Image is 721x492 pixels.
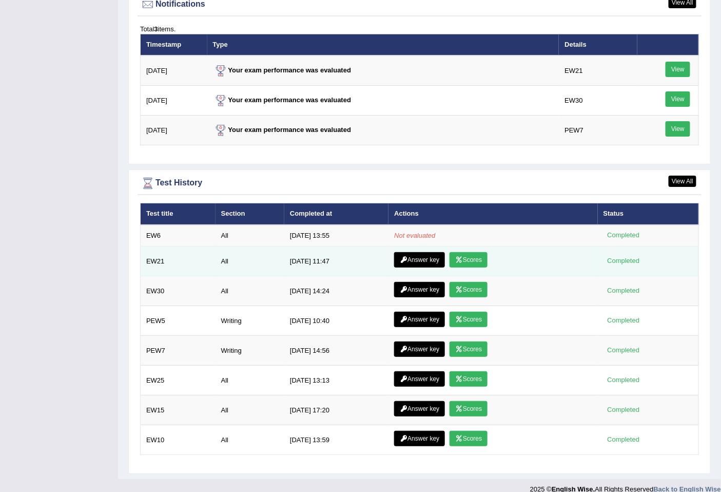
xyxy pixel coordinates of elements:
[603,405,644,415] div: Completed
[388,203,597,225] th: Actions
[603,286,644,296] div: Completed
[141,55,207,86] td: [DATE]
[450,431,488,446] a: Scores
[141,366,216,395] td: EW25
[559,116,637,145] td: PEW7
[603,375,644,386] div: Completed
[284,203,388,225] th: Completed at
[284,395,388,425] td: [DATE] 17:20
[394,312,445,327] a: Answer key
[603,256,644,267] div: Completed
[216,425,284,455] td: All
[216,225,284,247] td: All
[284,336,388,366] td: [DATE] 14:56
[141,247,216,276] td: EW21
[284,225,388,247] td: [DATE] 13:55
[666,62,690,77] a: View
[394,282,445,297] a: Answer key
[141,306,216,336] td: PEW5
[140,176,699,191] div: Test History
[284,247,388,276] td: [DATE] 11:47
[213,126,352,134] strong: Your exam performance was evaluated
[666,121,690,137] a: View
[284,366,388,395] td: [DATE] 13:13
[141,86,207,116] td: [DATE]
[450,342,488,357] a: Scores
[394,371,445,387] a: Answer key
[207,34,559,55] th: Type
[141,336,216,366] td: PEW7
[141,425,216,455] td: EW10
[559,86,637,116] td: EW30
[284,306,388,336] td: [DATE] 10:40
[669,176,696,187] a: View All
[284,425,388,455] td: [DATE] 13:59
[450,312,488,327] a: Scores
[216,336,284,366] td: Writing
[450,282,488,297] a: Scores
[216,395,284,425] td: All
[216,203,284,225] th: Section
[141,116,207,145] td: [DATE]
[216,247,284,276] td: All
[450,252,488,268] a: Scores
[394,431,445,446] a: Answer key
[141,395,216,425] td: EW15
[394,252,445,268] a: Answer key
[141,203,216,225] th: Test title
[394,342,445,357] a: Answer key
[666,91,690,107] a: View
[141,276,216,306] td: EW30
[603,230,644,241] div: Completed
[450,371,488,387] a: Scores
[141,225,216,247] td: EW6
[284,276,388,306] td: [DATE] 14:24
[598,203,699,225] th: Status
[216,306,284,336] td: Writing
[450,401,488,417] a: Scores
[603,315,644,326] div: Completed
[216,366,284,395] td: All
[141,34,207,55] th: Timestamp
[394,232,435,239] em: Not evaluated
[394,401,445,417] a: Answer key
[154,25,158,33] b: 3
[559,34,637,55] th: Details
[216,276,284,306] td: All
[213,96,352,104] strong: Your exam performance was evaluated
[603,345,644,356] div: Completed
[213,66,352,74] strong: Your exam performance was evaluated
[140,24,699,34] div: Total items.
[559,55,637,86] td: EW21
[603,434,644,445] div: Completed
